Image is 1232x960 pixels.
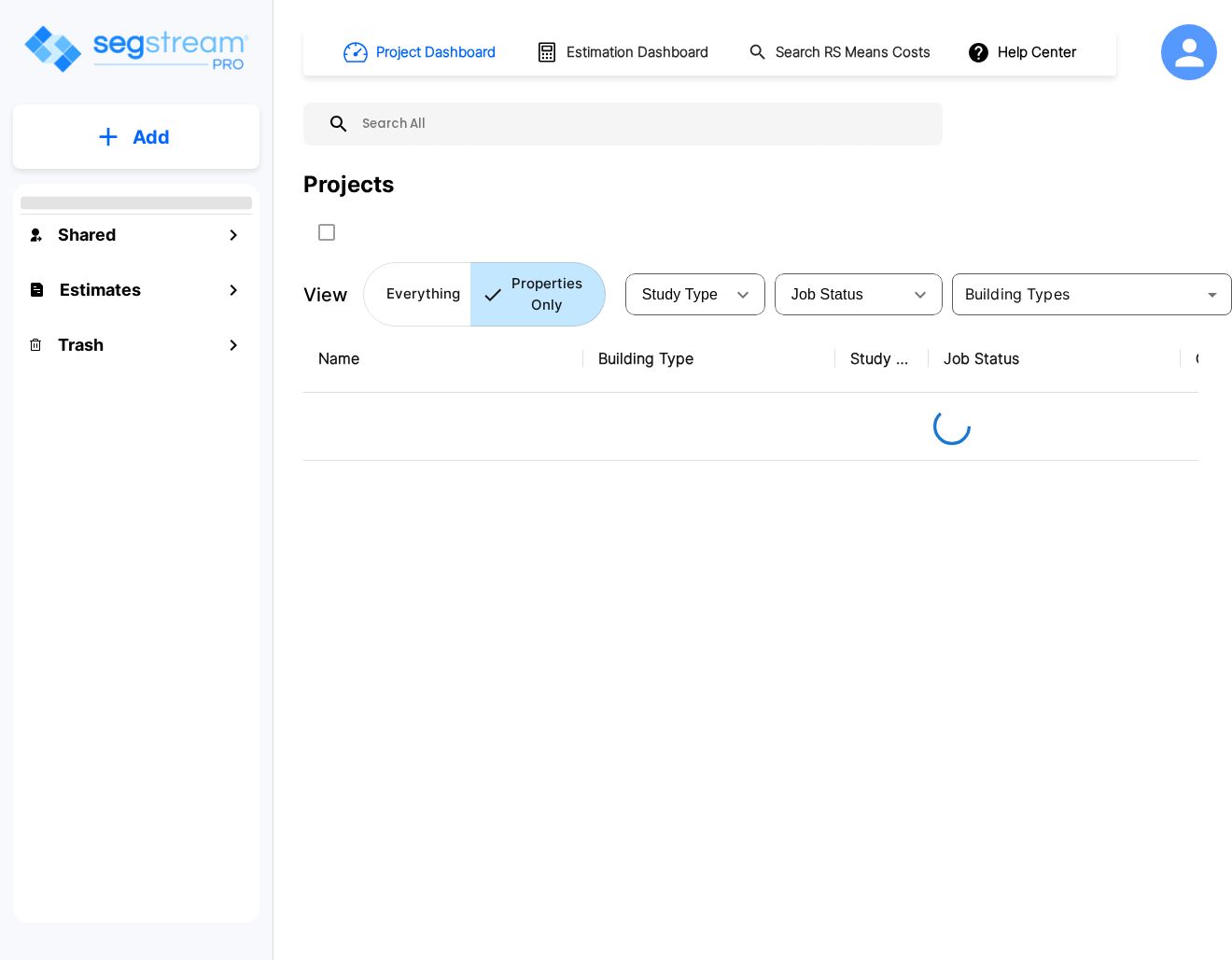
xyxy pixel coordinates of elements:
[776,42,931,63] h1: Search RS Means Costs
[791,286,863,302] span: Job Status
[929,325,1181,393] th: Job Status
[642,286,718,302] span: Study Type
[963,35,1084,70] button: Help Center
[386,284,460,305] p: Everything
[133,123,170,151] p: Add
[303,281,348,309] p: View
[470,262,606,327] button: Properties Only
[13,110,259,164] button: Add
[511,273,582,315] p: Properties Only
[21,22,250,76] img: Logo
[835,325,929,393] th: Study Type
[376,42,496,63] h1: Project Dashboard
[629,269,724,321] div: Select
[567,42,708,63] h1: Estimation Dashboard
[60,277,141,302] h1: Estimates
[528,33,719,72] button: Estimation Dashboard
[958,282,1196,308] input: Building Types
[363,262,606,327] div: Platform
[350,103,933,146] input: Search All
[303,325,583,393] th: Name
[741,35,941,71] button: Search RS Means Costs
[583,325,835,393] th: Building Type
[1199,282,1225,308] button: Open
[303,168,394,202] div: Projects
[58,332,104,357] h1: Trash
[363,262,471,327] button: Everything
[778,269,902,321] div: Select
[58,222,116,247] h1: Shared
[336,32,506,73] button: Project Dashboard
[308,214,345,251] button: SelectAll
